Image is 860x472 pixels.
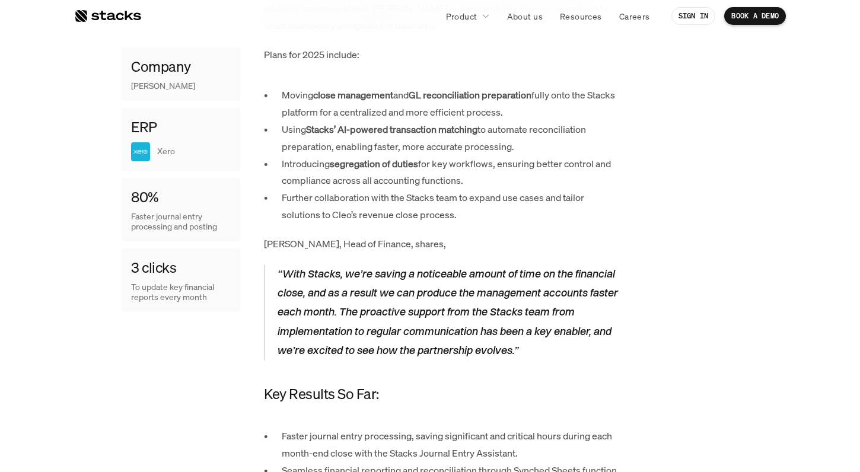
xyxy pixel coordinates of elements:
p: [PERSON_NAME], Head of Finance, shares, [264,235,620,253]
a: About us [500,5,550,27]
h4: ERP [131,117,157,138]
p: To update key financial reports every month [131,283,231,303]
p: [PERSON_NAME] [131,82,195,92]
p: About us [507,10,543,23]
p: Further collaboration with the Stacks team to expand use cases and tailor solutions to Cleo’s rev... [282,189,620,224]
h4: 3 clicks [131,258,176,278]
strong: close management [313,88,393,101]
strong: GL reconciliation preparation [409,88,531,101]
h4: 80% [131,187,158,208]
a: Resources [553,5,609,27]
a: Privacy Policy [140,226,192,234]
a: Careers [612,5,657,27]
p: Faster journal entry processing, saving significant and critical hours during each month-end clos... [282,428,620,462]
p: Careers [619,10,650,23]
p: Plans for 2025 include: [264,46,620,63]
strong: Stacks’ AI-powered transaction matching [306,123,477,136]
h4: Key Results So Far: [264,384,620,404]
p: Resources [560,10,602,23]
p: Moving and fully onto the Stacks platform for a centralized and more efficient process. [282,87,620,121]
p: Introducing for key workflows, ensuring better control and compliance across all accounting funct... [282,155,620,190]
p: BOOK A DEMO [731,12,779,20]
strong: segregation of duties [330,157,418,170]
p: Xero [157,147,231,157]
p: Faster journal entry processing and posting [131,212,231,232]
p: “With Stacks, we’re saving a noticeable amount of time on the financial close, and as a result we... [277,264,620,361]
a: BOOK A DEMO [724,7,786,25]
p: Using to automate reconciliation preparation, enabling faster, more accurate processing. [282,121,620,155]
a: SIGN IN [671,7,716,25]
p: SIGN IN [679,12,709,20]
h4: Company [131,57,191,77]
p: Product [446,10,477,23]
